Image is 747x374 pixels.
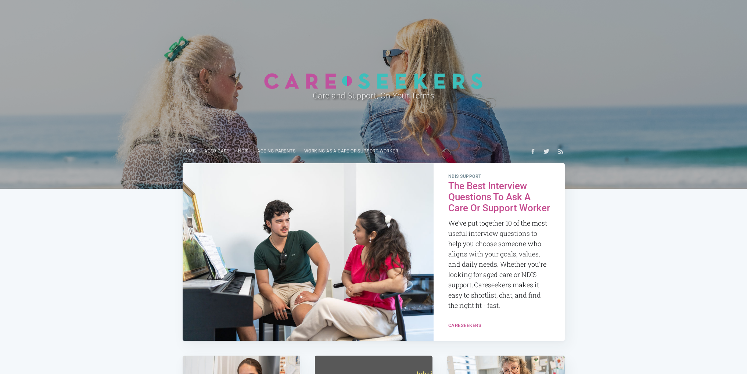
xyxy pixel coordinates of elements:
a: Aged Care [200,144,234,158]
h2: The Best Interview Questions To Ask A Care Or Support Worker [448,181,550,214]
a: Careseekers [448,323,482,328]
p: We’ve put together 10 of the most useful interview questions to help you choose someone who align... [448,218,550,310]
a: NDIS [234,144,253,158]
span: NDIS Support [448,174,550,179]
h2: Care and Support, On Your Terms [212,89,535,102]
img: Careseekers [264,73,483,89]
a: Working as a care or support worker [300,144,402,158]
a: NDIS Support The Best Interview Questions To Ask A Care Or Support Worker We’ve put together 10 o... [434,163,565,321]
a: Ageing parents [253,144,300,158]
a: Home [178,144,200,158]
